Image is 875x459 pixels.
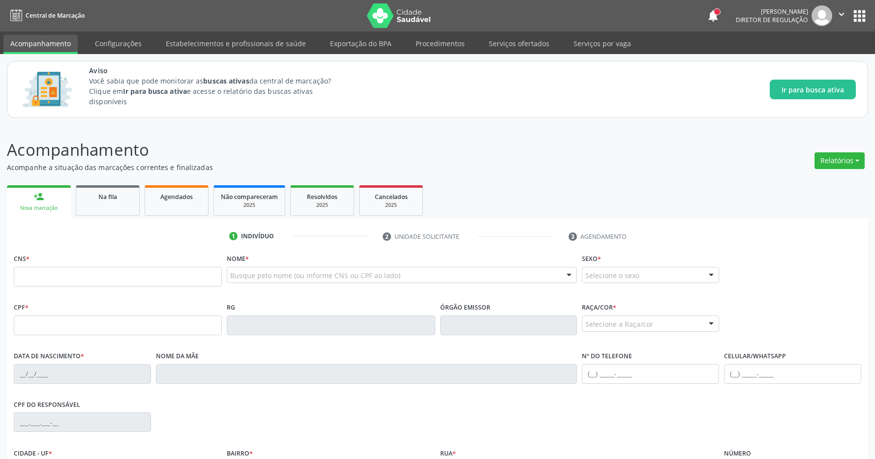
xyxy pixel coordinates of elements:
[14,364,151,384] input: __/__/____
[307,193,337,201] span: Resolvidos
[14,252,30,267] label: CNS
[19,67,75,112] img: Imagem de CalloutCard
[26,11,85,20] span: Central de Marcação
[3,35,78,54] a: Acompanhamento
[123,86,187,96] strong: Ir para busca ativa
[14,412,151,432] input: ___.___.___-__
[582,252,601,267] label: Sexo
[815,152,865,169] button: Relatórios
[33,191,44,202] div: person_add
[851,7,868,25] button: apps
[736,16,808,24] span: Diretor de regulação
[7,162,610,172] p: Acompanhe a situação das marcações correntes e finalizadas
[203,76,249,86] strong: buscas ativas
[98,193,117,201] span: Na fila
[227,252,249,267] label: Nome
[88,35,149,52] a: Configurações
[585,319,653,329] span: Selecione a Raça/cor
[482,35,556,52] a: Serviços ofertados
[582,300,616,316] label: Raça/cor
[298,201,347,209] div: 2025
[221,193,278,201] span: Não compareceram
[440,300,490,316] label: Órgão emissor
[582,349,632,364] label: Nº do Telefone
[706,9,720,23] button: notifications
[221,201,278,209] div: 2025
[156,349,199,364] label: Nome da mãe
[724,349,786,364] label: Celular/WhatsApp
[782,85,844,95] span: Ir para busca ativa
[323,35,398,52] a: Exportação do BPA
[724,364,861,384] input: (__) _____-_____
[7,138,610,162] p: Acompanhamento
[582,364,719,384] input: (__) _____-_____
[230,270,400,281] span: Busque pelo nome (ou informe CNS ou CPF ao lado)
[832,5,851,26] button: 
[366,201,416,209] div: 2025
[14,349,84,364] label: Data de nascimento
[770,80,856,99] button: Ir para busca ativa
[836,9,847,20] i: 
[812,5,832,26] img: img
[375,193,408,201] span: Cancelados
[14,204,64,212] div: Nova marcação
[241,232,274,241] div: Indivíduo
[7,7,85,24] a: Central de Marcação
[567,35,638,52] a: Serviços por vaga
[160,193,193,201] span: Agendados
[89,65,349,76] span: Aviso
[736,7,808,16] div: [PERSON_NAME]
[409,35,472,52] a: Procedimentos
[159,35,313,52] a: Estabelecimentos e profissionais de saúde
[227,300,235,316] label: RG
[585,270,639,281] span: Selecione o sexo
[229,232,238,241] div: 1
[89,76,349,107] p: Você sabia que pode monitorar as da central de marcação? Clique em e acesse o relatório das busca...
[14,300,29,316] label: CPF
[14,398,80,413] label: CPF do responsável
